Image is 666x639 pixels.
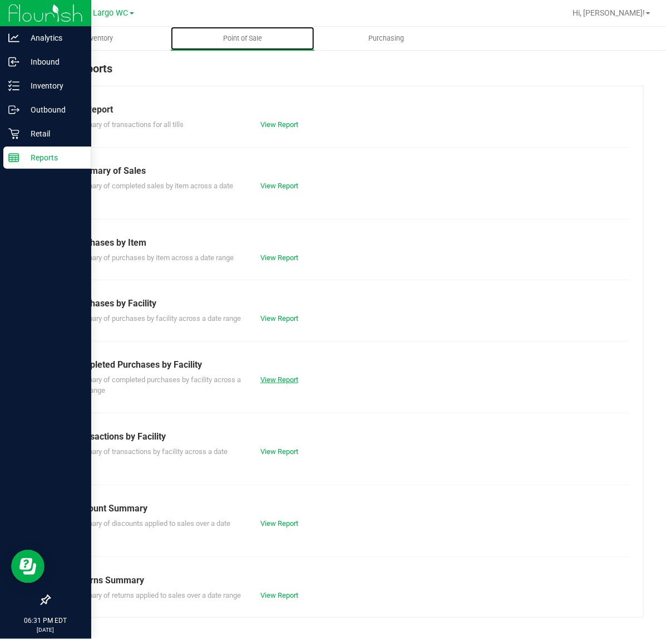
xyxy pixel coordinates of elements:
[8,104,19,115] inline-svg: Outbound
[19,151,86,164] p: Reports
[72,447,228,467] span: Summary of transactions by facility across a date range
[72,574,621,587] div: Returns Summary
[72,120,184,129] span: Summary of transactions for all tills
[19,55,86,69] p: Inbound
[5,626,86,634] p: [DATE]
[19,127,86,140] p: Retail
[260,314,298,323] a: View Report
[70,33,128,43] span: Inventory
[8,32,19,43] inline-svg: Analytics
[573,8,645,17] span: Hi, [PERSON_NAME]!
[260,519,298,528] a: View Report
[260,447,298,456] a: View Report
[72,297,621,310] div: Purchases by Facility
[8,80,19,91] inline-svg: Inventory
[72,358,621,372] div: Completed Purchases by Facility
[72,314,241,323] span: Summary of purchases by facility across a date range
[19,103,86,116] p: Outbound
[8,152,19,163] inline-svg: Reports
[93,8,129,18] span: Largo WC
[72,375,241,395] span: Summary of completed purchases by facility across a date range
[72,182,233,201] span: Summary of completed sales by item across a date range
[72,164,621,178] div: Summary of Sales
[11,550,45,583] iframe: Resource center
[260,375,298,384] a: View Report
[8,128,19,139] inline-svg: Retail
[353,33,419,43] span: Purchasing
[19,79,86,92] p: Inventory
[72,430,621,443] div: Transactions by Facility
[314,27,458,50] a: Purchasing
[5,616,86,626] p: 06:31 PM EDT
[72,236,621,250] div: Purchases by Item
[208,33,277,43] span: Point of Sale
[27,27,171,50] a: Inventory
[72,103,621,116] div: Till Report
[171,27,315,50] a: Point of Sale
[72,519,230,539] span: Summary of discounts applied to sales over a date range
[72,502,621,515] div: Discount Summary
[8,56,19,67] inline-svg: Inbound
[260,253,298,262] a: View Report
[72,253,234,262] span: Summary of purchases by item across a date range
[72,591,241,599] span: Summary of returns applied to sales over a date range
[260,591,298,599] a: View Report
[19,31,86,45] p: Analytics
[260,182,298,190] a: View Report
[260,120,298,129] a: View Report
[49,60,644,86] div: POS Reports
